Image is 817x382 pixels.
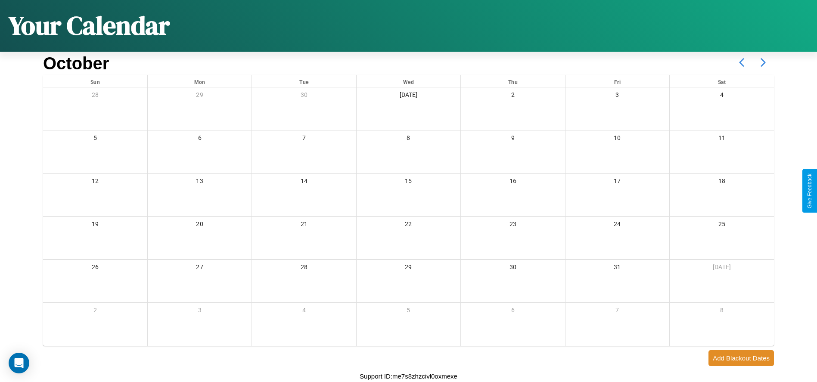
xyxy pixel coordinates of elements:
div: 18 [670,174,774,191]
h2: October [43,54,109,73]
div: 14 [252,174,356,191]
p: Support ID: me7s8zhzcivl0oxmexe [360,370,457,382]
div: 13 [148,174,252,191]
div: Mon [148,75,252,87]
div: 2 [43,303,147,320]
div: 24 [565,217,669,234]
div: 5 [43,130,147,148]
div: 19 [43,217,147,234]
div: Sun [43,75,147,87]
div: 8 [357,130,460,148]
div: Give Feedback [807,174,813,208]
div: 12 [43,174,147,191]
div: 30 [461,260,565,277]
div: 22 [357,217,460,234]
div: 2 [461,87,565,105]
div: 3 [148,303,252,320]
div: 29 [148,87,252,105]
div: 28 [252,260,356,277]
div: 8 [670,303,774,320]
div: 3 [565,87,669,105]
div: 23 [461,217,565,234]
div: 20 [148,217,252,234]
div: 5 [357,303,460,320]
div: 31 [565,260,669,277]
div: 7 [565,303,669,320]
button: Add Blackout Dates [708,350,774,366]
div: Wed [357,75,460,87]
div: 30 [252,87,356,105]
div: [DATE] [670,260,774,277]
div: [DATE] [357,87,460,105]
div: 10 [565,130,669,148]
div: 26 [43,260,147,277]
div: Open Intercom Messenger [9,353,29,373]
div: 6 [461,303,565,320]
div: 15 [357,174,460,191]
div: 4 [252,303,356,320]
div: 11 [670,130,774,148]
div: Thu [461,75,565,87]
div: Sat [670,75,774,87]
div: 6 [148,130,252,148]
div: 17 [565,174,669,191]
h1: Your Calendar [9,8,170,43]
div: Tue [252,75,356,87]
div: 21 [252,217,356,234]
div: 9 [461,130,565,148]
div: 4 [670,87,774,105]
div: 29 [357,260,460,277]
div: Fri [565,75,669,87]
div: 25 [670,217,774,234]
div: 27 [148,260,252,277]
div: 16 [461,174,565,191]
div: 28 [43,87,147,105]
div: 7 [252,130,356,148]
